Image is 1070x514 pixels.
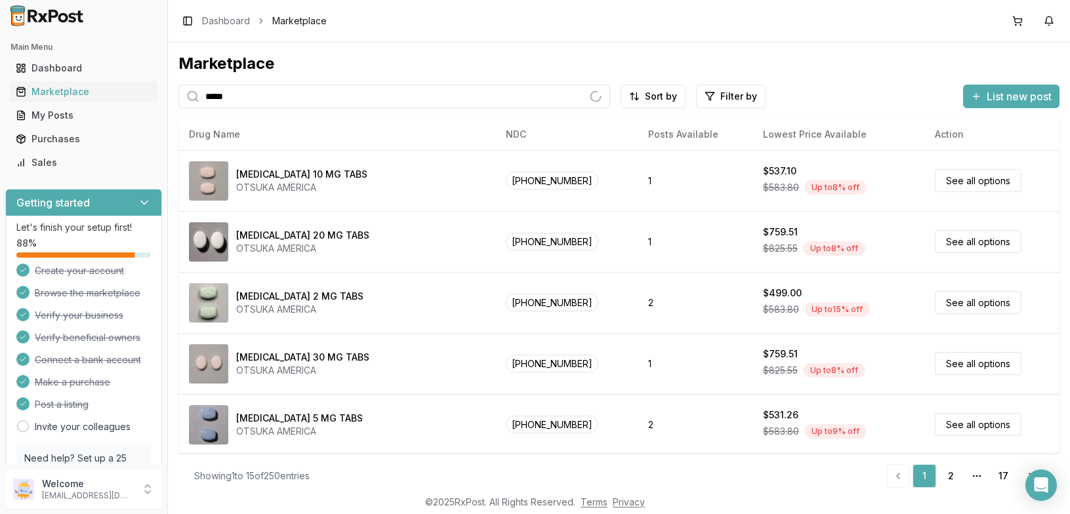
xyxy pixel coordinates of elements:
[16,156,152,169] div: Sales
[935,169,1021,192] a: See all options
[5,128,162,149] button: Purchases
[763,408,798,422] div: $531.26
[272,14,327,28] span: Marketplace
[763,242,798,255] span: $825.55
[935,291,1021,314] a: See all options
[236,412,363,425] div: [MEDICAL_DATA] 5 MG TABS
[495,119,638,150] th: NDC
[35,353,141,366] span: Connect a bank account
[924,119,1060,150] th: Action
[178,119,495,150] th: Drug Name
[804,302,870,317] div: Up to 15 % off
[804,180,867,195] div: Up to 8 % off
[10,151,157,174] a: Sales
[236,303,363,316] div: OTSUKA AMERICA
[35,376,110,389] span: Make a purchase
[763,364,798,377] span: $825.55
[638,394,752,455] td: 2
[16,109,152,122] div: My Posts
[991,464,1015,488] a: 17
[10,42,157,52] h2: Main Menu
[35,287,140,300] span: Browse the marketplace
[987,89,1052,104] span: List new post
[803,363,865,378] div: Up to 8 % off
[236,168,367,181] div: [MEDICAL_DATA] 10 MG TABS
[613,496,645,507] a: Privacy
[935,230,1021,253] a: See all options
[763,425,799,438] span: $583.80
[13,479,34,500] img: User avatar
[638,272,752,333] td: 2
[10,127,157,151] a: Purchases
[236,364,369,377] div: OTSUKA AMERICA
[5,81,162,102] button: Marketplace
[10,56,157,80] a: Dashboard
[16,62,152,75] div: Dashboard
[24,452,143,491] p: Need help? Set up a 25 minute call with our team to set up.
[194,469,310,483] div: Showing 1 to 15 of 250 entries
[506,172,598,189] span: [PHONE_NUMBER]
[638,119,752,150] th: Posts Available
[16,237,37,250] span: 88 %
[16,195,90,210] h3: Getting started
[935,413,1021,436] a: See all options
[1025,469,1057,501] div: Open Intercom Messenger
[35,398,89,411] span: Post a listing
[189,344,228,384] img: Abilify 30 MG TABS
[506,294,598,311] span: [PHONE_NUMBER]
[621,85,686,108] button: Sort by
[16,85,152,98] div: Marketplace
[763,287,802,300] div: $499.00
[16,132,152,146] div: Purchases
[1018,464,1044,488] a: Go to next page
[506,233,598,250] span: [PHONE_NUMBER]
[189,283,228,323] img: Abilify 2 MG TABS
[763,226,798,239] div: $759.51
[35,264,124,277] span: Create your account
[236,425,363,438] div: OTSUKA AMERICA
[5,152,162,173] button: Sales
[763,303,799,316] span: $583.80
[236,351,369,364] div: [MEDICAL_DATA] 30 MG TABS
[5,105,162,126] button: My Posts
[35,331,140,344] span: Verify beneficial owners
[189,161,228,201] img: Abilify 10 MG TABS
[178,53,1060,74] div: Marketplace
[189,405,228,445] img: Abilify 5 MG TABS
[803,241,865,256] div: Up to 8 % off
[202,14,250,28] a: Dashboard
[638,211,752,272] td: 1
[506,416,598,433] span: [PHONE_NUMBER]
[720,90,757,103] span: Filter by
[763,347,798,361] div: $759.51
[42,490,133,501] p: [EMAIL_ADDRESS][DOMAIN_NAME]
[886,464,1044,488] nav: pagination
[236,290,363,303] div: [MEDICAL_DATA] 2 MG TABS
[939,464,962,488] a: 2
[638,333,752,394] td: 1
[752,119,924,150] th: Lowest Price Available
[804,424,867,439] div: Up to 9 % off
[5,5,89,26] img: RxPost Logo
[189,222,228,262] img: Abilify 20 MG TABS
[506,355,598,372] span: [PHONE_NUMBER]
[963,85,1060,108] button: List new post
[935,352,1021,375] a: See all options
[202,14,327,28] nav: breadcrumb
[763,181,799,194] span: $583.80
[581,496,607,507] a: Terms
[963,91,1060,104] a: List new post
[236,242,369,255] div: OTSUKA AMERICA
[16,221,151,234] p: Let's finish your setup first!
[5,58,162,79] button: Dashboard
[638,150,752,211] td: 1
[913,464,936,488] a: 1
[35,309,123,322] span: Verify your business
[236,229,369,242] div: [MEDICAL_DATA] 20 MG TABS
[10,104,157,127] a: My Posts
[236,181,367,194] div: OTSUKA AMERICA
[35,420,131,433] a: Invite your colleagues
[696,85,766,108] button: Filter by
[10,80,157,104] a: Marketplace
[645,90,677,103] span: Sort by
